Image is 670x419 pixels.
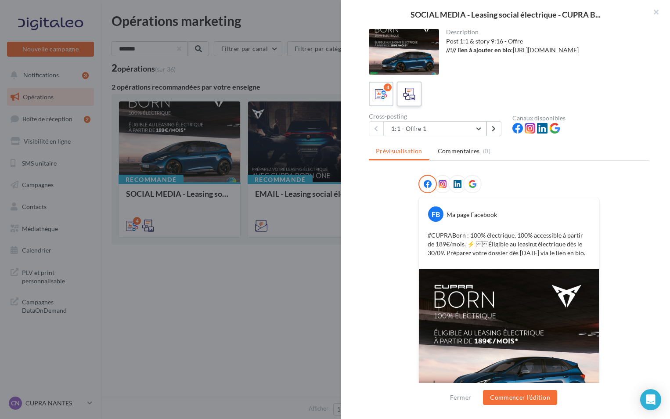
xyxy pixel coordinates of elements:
[369,113,505,119] div: Cross-posting
[384,121,486,136] button: 1:1 - Offre 1
[446,37,642,54] div: Post 1:1 & story 9:16 - Offre :
[640,389,661,410] div: Open Intercom Messenger
[446,46,511,54] strong: //!// lien à ajouter en bio
[513,46,579,54] a: [URL][DOMAIN_NAME]
[428,231,590,257] p: #CUPRABorn : 100% électrique, 100% accessible à partir de 189€/mois. ⚡️ Éligible au leasing élect...
[447,210,497,219] div: Ma page Facebook
[411,11,601,18] span: SOCIAL MEDIA - Leasing social électrique - CUPRA B...
[512,115,649,121] div: Canaux disponibles
[384,83,392,91] div: 4
[446,29,642,35] div: Description
[428,206,443,222] div: FB
[483,148,490,155] span: (0)
[438,147,480,155] span: Commentaires
[483,390,557,405] button: Commencer l'édition
[447,392,475,403] button: Fermer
